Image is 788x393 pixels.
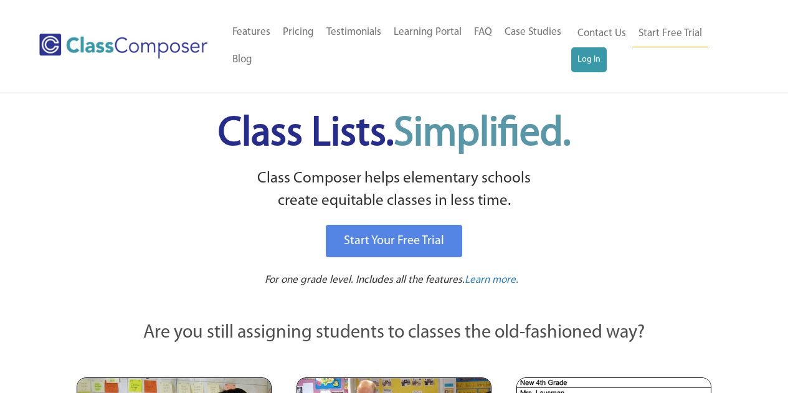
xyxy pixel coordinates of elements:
a: Learning Portal [387,19,468,46]
nav: Header Menu [571,20,739,72]
a: Pricing [277,19,320,46]
span: For one grade level. Includes all the features. [265,275,465,285]
a: Case Studies [498,19,567,46]
p: Are you still assigning students to classes the old-fashioned way? [77,320,712,347]
a: Blog [226,46,259,73]
a: Testimonials [320,19,387,46]
a: Start Your Free Trial [326,225,462,257]
span: Start Your Free Trial [344,235,444,247]
a: Features [226,19,277,46]
nav: Header Menu [226,19,571,73]
p: Class Composer helps elementary schools create equitable classes in less time. [75,168,714,213]
img: Class Composer [39,34,207,59]
a: Log In [571,47,607,72]
span: Class Lists. [218,114,571,154]
a: Start Free Trial [632,20,708,48]
span: Learn more. [465,275,518,285]
a: Contact Us [571,20,632,47]
a: FAQ [468,19,498,46]
a: Learn more. [465,273,518,288]
span: Simplified. [394,114,571,154]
